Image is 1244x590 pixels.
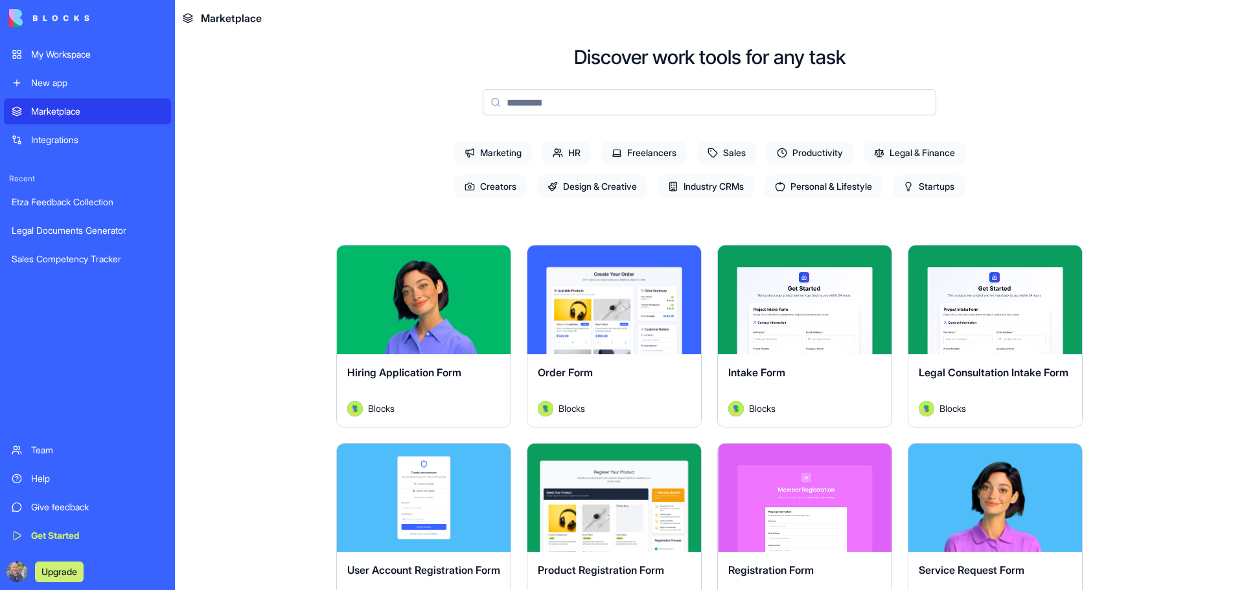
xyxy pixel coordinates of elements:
a: Hiring Application FormAvatarBlocks [336,245,511,427]
span: Product Registration Form [538,563,664,576]
span: Blocks [749,402,776,415]
a: Help [4,466,171,492]
div: Sales Competency Tracker [12,253,163,266]
span: Blocks [939,402,966,415]
img: Avatar [728,401,744,416]
a: Legal Documents Generator [4,218,171,244]
span: Startups [893,175,965,198]
span: Creators [454,175,527,198]
a: Team [4,437,171,463]
a: My Workspace [4,41,171,67]
img: Avatar [919,401,934,416]
a: Order FormAvatarBlocks [527,245,702,427]
span: Recent [4,174,171,184]
a: Intake FormAvatarBlocks [717,245,892,427]
div: Integrations [31,133,163,146]
span: Intake Form [728,366,785,379]
span: Industry CRMs [658,175,754,198]
button: Upgrade [35,562,84,582]
img: logo [9,9,89,27]
span: User Account Registration Form [347,563,500,576]
div: Legal Documents Generator [12,224,163,237]
span: Design & Creative [537,175,647,198]
a: Etza Feedback Collection [4,189,171,215]
a: Upgrade [35,565,84,578]
div: Get Started [31,529,163,542]
div: Marketplace [31,105,163,118]
span: Blocks [559,402,585,415]
span: Marketing [454,141,532,165]
span: Personal & Lifestyle [765,175,882,198]
div: My Workspace [31,48,163,61]
a: Marketplace [4,98,171,124]
img: ACg8ocIBv2xUw5HL-81t5tGPgmC9Ph1g_021R3Lypww5hRQve9x1lELB=s96-c [6,562,27,582]
a: Give feedback [4,494,171,520]
a: Sales Competency Tracker [4,246,171,272]
h2: Discover work tools for any task [574,45,846,69]
div: New app [31,76,163,89]
span: Productivity [766,141,853,165]
img: Avatar [538,401,553,416]
span: Marketplace [201,10,262,26]
span: Hiring Application Form [347,366,461,379]
span: Blocks [368,402,395,415]
div: Help [31,472,163,485]
a: Legal Consultation Intake FormAvatarBlocks [908,245,1083,427]
a: Integrations [4,127,171,153]
span: Service Request Form [919,563,1024,576]
span: Order Form [538,366,593,379]
span: Freelancers [601,141,687,165]
div: Etza Feedback Collection [12,196,163,209]
span: Sales [697,141,756,165]
span: Registration Form [728,563,814,576]
span: Legal Consultation Intake Form [919,366,1068,379]
span: Legal & Finance [864,141,965,165]
a: New app [4,70,171,96]
img: Avatar [347,401,363,416]
div: Team [31,444,163,457]
a: Get Started [4,523,171,549]
span: HR [542,141,591,165]
div: Give feedback [31,501,163,514]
